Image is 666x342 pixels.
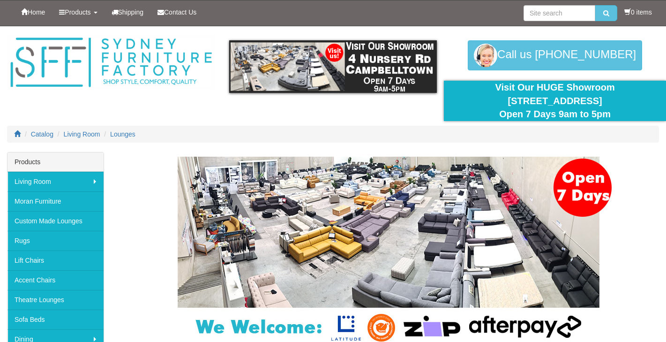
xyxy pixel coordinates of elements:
[7,290,104,310] a: Theatre Lounges
[229,40,437,93] img: showroom.gif
[105,0,151,24] a: Shipping
[7,191,104,211] a: Moran Furniture
[7,251,104,270] a: Lift Chairs
[7,36,215,90] img: Sydney Furniture Factory
[7,310,104,329] a: Sofa Beds
[524,5,595,21] input: Site search
[64,130,100,138] a: Living Room
[7,172,104,191] a: Living Room
[7,231,104,251] a: Rugs
[14,0,52,24] a: Home
[150,0,203,24] a: Contact Us
[110,130,135,138] a: Lounges
[28,8,45,16] span: Home
[65,8,90,16] span: Products
[624,8,652,17] li: 0 items
[7,152,104,172] div: Products
[118,8,144,16] span: Shipping
[52,0,104,24] a: Products
[7,270,104,290] a: Accent Chairs
[7,211,104,231] a: Custom Made Lounges
[31,130,53,138] a: Catalog
[164,8,196,16] span: Contact Us
[451,81,659,121] div: Visit Our HUGE Showroom [STREET_ADDRESS] Open 7 Days 9am to 5pm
